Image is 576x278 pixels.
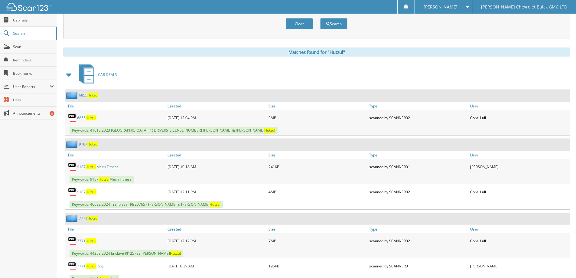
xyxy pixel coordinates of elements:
[68,113,77,122] img: PDF.png
[469,161,570,173] div: [PERSON_NAME]
[264,128,275,133] span: Hutzul
[79,216,98,221] a: 7771Hutzul
[166,260,267,272] div: [DATE] 8:39 AM
[86,263,96,269] span: Hutzul
[86,115,96,120] span: Hutzul
[267,102,368,110] a: Size
[368,112,469,124] div: scanned by SCANNER02
[267,186,368,198] div: 4MB
[267,235,368,247] div: 7MB
[98,72,117,77] span: CAR DEALS
[70,176,134,183] span: Keywords: 9187 Mech Fitness
[320,18,347,29] button: Search
[50,111,54,116] div: 6
[368,102,469,110] a: Type
[166,186,267,198] div: [DATE] 12:11 PM
[267,260,368,272] div: 196KB
[267,151,368,159] a: Size
[68,236,77,245] img: PDF.png
[86,189,96,195] span: Hutzul
[267,161,368,173] div: 241KB
[66,91,79,99] img: folder2.png
[77,189,96,195] a: 9187Hutzul
[368,161,469,173] div: scanned by SCANNER01
[368,151,469,159] a: Type
[79,142,98,147] a: 9187Hutzul
[368,260,469,272] div: scanned by SCANNER01
[68,261,77,270] img: PDF.png
[65,225,166,233] a: File
[77,164,119,169] a: 9187HutzulMech Fitness
[13,57,54,63] span: Reminders
[65,151,166,159] a: File
[68,162,77,171] img: PDF.png
[70,127,278,134] span: Keywords: 41618 2023 [GEOGRAPHIC_DATA] PR[DRIVERS_LICENSE_NUMBER] [PERSON_NAME] & [PERSON_NAME]
[210,202,220,207] span: Hutzul
[13,97,54,103] span: Help
[70,250,183,257] span: Keywords: 44253 2024 Enclave RJ125783 [PERSON_NAME]
[469,260,570,272] div: [PERSON_NAME]
[166,102,267,110] a: Created
[166,225,267,233] a: Created
[86,238,96,244] span: Hutzul
[70,201,223,208] span: Keywords: 46692 2024 Trailblazer RB207657 [PERSON_NAME] & [PERSON_NAME]
[469,225,570,233] a: User
[166,161,267,173] div: [DATE] 10:18 AM
[13,18,54,23] span: Cabinets
[87,93,98,98] span: Hutzul
[13,71,54,76] span: Bookmarks
[68,187,77,196] img: PDF.png
[267,112,368,124] div: 3MB
[87,142,98,147] span: Hutzul
[469,151,570,159] a: User
[66,140,79,148] img: folder2.png
[481,5,567,9] span: [PERSON_NAME] Chevrolet Buick GMC LTD
[166,112,267,124] div: [DATE] 12:04 PM
[469,112,570,124] div: Coral Lull
[469,186,570,198] div: Coral Lull
[166,235,267,247] div: [DATE] 12:12 PM
[170,251,181,256] span: Hutzul
[13,84,50,89] span: User Reports
[368,235,469,247] div: scanned by SCANNER02
[77,115,96,120] a: 6855Hutzul
[166,151,267,159] a: Created
[65,102,166,110] a: File
[66,214,79,222] img: folder2.png
[368,225,469,233] a: Type
[75,63,117,87] a: CAR DEALS
[469,235,570,247] div: Coral Lull
[79,93,98,98] a: 6855Hutzul
[424,5,457,9] span: [PERSON_NAME]
[77,238,96,244] a: 7771Hutzul
[286,18,313,29] button: Clear
[469,102,570,110] a: User
[267,225,368,233] a: Size
[99,177,109,182] span: Hutzul
[6,3,51,11] img: scan123-logo-white.svg
[13,111,54,116] span: Announcements
[77,263,104,269] a: 7771HutzulRegi
[86,164,96,169] span: Hutzul
[13,31,53,36] span: Search
[87,216,98,221] span: Hutzul
[368,186,469,198] div: scanned by SCANNER02
[13,44,54,49] span: Scan
[63,47,570,57] div: Matches found for "Hutzul"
